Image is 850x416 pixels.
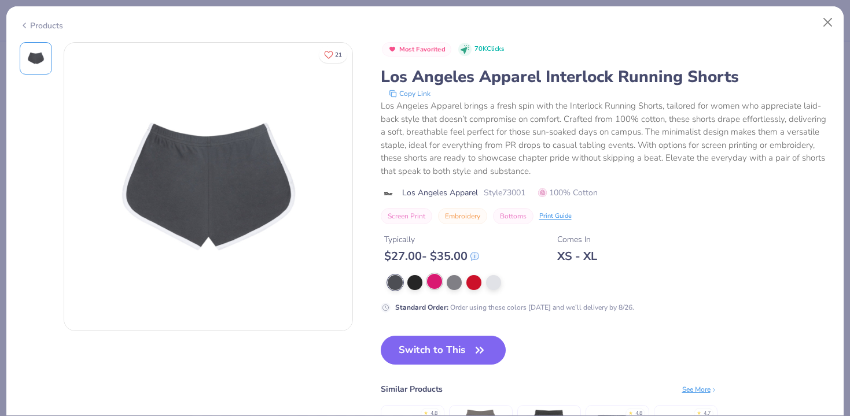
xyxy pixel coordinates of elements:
span: Most Favorited [399,46,446,53]
span: 70K Clicks [474,44,504,54]
div: Products [20,20,63,32]
div: Los Angeles Apparel Interlock Running Shorts [381,66,831,88]
button: Close [817,12,839,34]
button: Screen Print [381,208,432,224]
div: Comes In [557,233,597,246]
span: 100% Cotton [538,187,598,199]
div: ★ [697,410,701,414]
button: Embroidery [438,208,487,224]
span: 21 [335,52,342,58]
span: Los Angeles Apparel [402,187,478,199]
strong: Standard Order : [395,303,448,312]
div: Print Guide [539,211,572,221]
div: ★ [424,410,428,414]
button: Switch to This [381,336,506,365]
button: Bottoms [493,208,533,224]
div: ★ [628,410,633,414]
button: Badge Button [382,42,452,57]
img: Front [22,44,50,72]
div: $ 27.00 - $ 35.00 [384,249,479,263]
div: Similar Products [381,383,443,395]
img: Front [64,43,352,330]
button: copy to clipboard [385,88,434,99]
div: See More [682,384,717,395]
div: XS - XL [557,249,597,263]
div: Typically [384,233,479,246]
img: brand logo [381,189,396,198]
img: Most Favorited sort [388,44,397,54]
div: Los Angeles Apparel brings a fresh spin with the Interlock Running Shorts, tailored for women who... [381,99,831,177]
div: Order using these colors [DATE] and we’ll delivery by 8/26. [395,302,634,313]
button: Like [319,46,347,63]
span: Style 73001 [484,187,525,199]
